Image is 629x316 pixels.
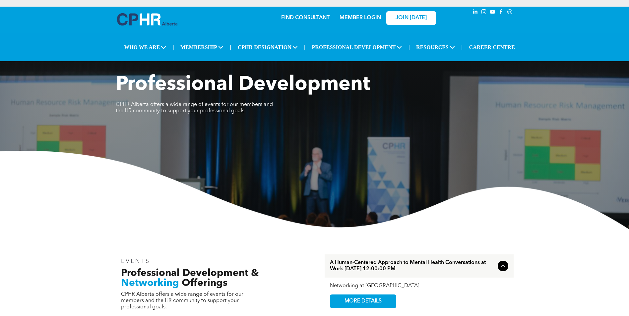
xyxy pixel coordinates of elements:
span: RESOURCES [413,42,456,54]
span: PROFESSIONAL DEVELOPMENT [311,42,403,54]
li: | [231,41,232,55]
span: EVENTS [121,258,151,264]
a: facebook [498,8,505,17]
li: | [407,41,409,55]
span: Networking [121,278,179,288]
a: Social network [506,8,514,17]
li: | [175,41,176,55]
img: A blue and white logo for cp alberta [117,13,177,26]
a: FIND CONSULTANT [281,15,330,21]
span: JOIN [DATE] [396,15,427,21]
span: CPHR DESIGNATION [237,42,301,54]
a: youtube [489,8,496,17]
span: CPHR Alberta offers a wide range of events for our members and the HR community to support your p... [121,292,243,310]
span: A Human-Centered Approach to Mental Health Conversations at Work [DATE] 12:00:00 PM [330,260,495,272]
span: Professional Development & [121,268,259,278]
div: Networking at [GEOGRAPHIC_DATA] [330,283,508,289]
li: | [460,41,462,55]
a: MEMBER LOGIN [340,15,381,21]
span: CPHR Alberta offers a wide range of events for our members and the HR community to support your p... [116,102,273,114]
span: MEMBERSHIP [181,42,226,54]
span: Offerings [182,278,227,288]
a: MORE DETAILS [330,294,396,308]
span: WHO WE ARE [125,42,170,54]
a: instagram [480,8,488,17]
span: Professional Development [116,75,370,95]
a: linkedin [472,8,479,17]
span: MORE DETAILS [337,295,389,308]
a: CAREER CENTRE [466,42,514,54]
li: | [305,41,307,55]
a: JOIN [DATE] [386,11,436,25]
